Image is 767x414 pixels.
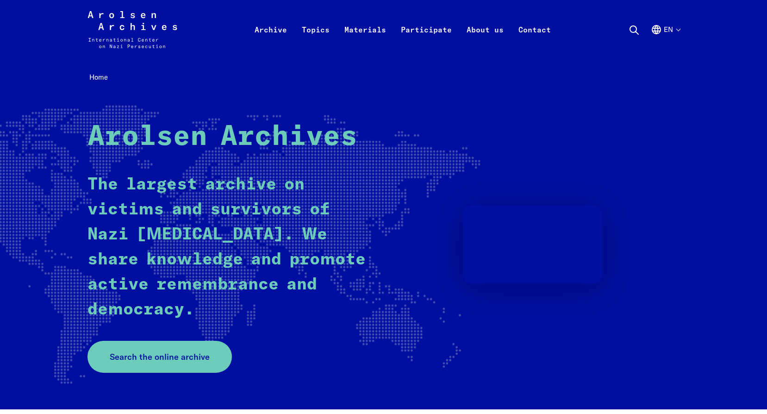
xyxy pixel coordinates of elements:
button: English, language selection [651,24,680,57]
a: Search the online archive [87,341,232,373]
a: Contact [511,22,558,59]
nav: Primary [247,11,558,48]
a: About us [459,22,511,59]
strong: Arolsen Archives [87,123,357,151]
a: Participate [393,22,459,59]
a: Materials [337,22,393,59]
p: The largest archive on victims and survivors of Nazi [MEDICAL_DATA]. We share knowledge and promo... [87,172,368,322]
a: Topics [294,22,337,59]
nav: Breadcrumb [87,70,680,85]
span: Search the online archive [110,351,210,363]
span: Home [89,73,108,82]
a: Archive [247,22,294,59]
